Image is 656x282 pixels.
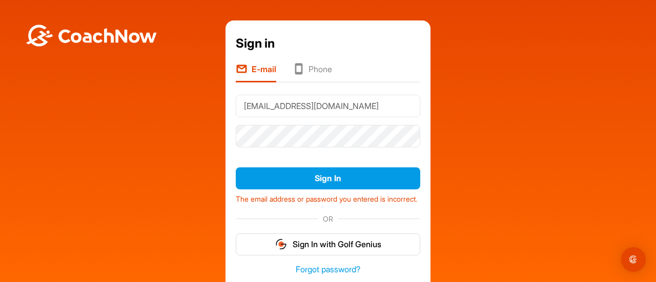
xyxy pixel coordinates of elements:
[236,264,420,275] a: Forgot password?
[236,167,420,189] button: Sign In
[621,247,646,272] div: Open Intercom Messenger
[236,95,420,117] input: E-mail
[236,233,420,255] button: Sign In with Golf Genius
[25,25,158,47] img: BwLJSsUCoWCh5upNqxVrqldRgqLPVwmV24tXu5FoVAoFEpwwqQ3VIfuoInZCoVCoTD4vwADAC3ZFMkVEQFDAAAAAElFTkSuQmCC
[236,190,420,205] div: The email address or password you entered is incorrect.
[236,34,420,53] div: Sign in
[236,63,276,82] li: E-mail
[293,63,332,82] li: Phone
[318,213,338,224] span: OR
[275,238,288,250] img: gg_logo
